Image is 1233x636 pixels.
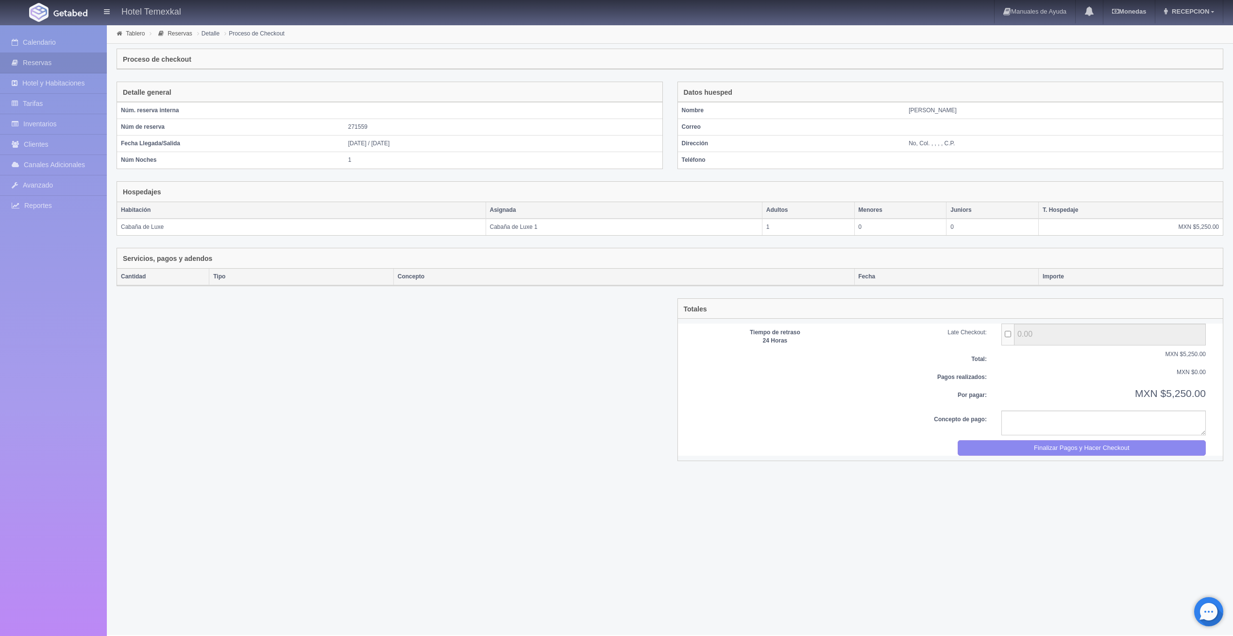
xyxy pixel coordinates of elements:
[750,329,800,344] b: Tiempo de retraso 24 Horas
[684,89,732,96] h4: Datos huesped
[1169,8,1209,15] span: RECEPCION
[1005,331,1011,337] input: ...
[168,30,192,37] a: Reservas
[344,136,662,152] td: [DATE] / [DATE]
[854,219,946,235] td: 0
[222,29,287,38] li: Proceso de Checkout
[123,89,171,96] h4: Detalle general
[958,440,1206,456] button: Finalizar Pagos y Hacer Checkout
[123,255,212,262] h4: Servicios, pagos y adendos
[1039,219,1223,235] td: MXN $5,250.00
[937,374,987,380] b: Pagos realizados:
[684,306,707,313] h4: Totales
[195,29,222,38] li: Detalle
[946,219,1039,235] td: 0
[344,119,662,136] td: 271559
[678,136,905,152] th: Dirección
[854,202,946,219] th: Menores
[1039,202,1223,219] th: T. Hospedaje
[678,103,905,119] th: Nombre
[958,392,987,398] b: Por pagar:
[934,416,987,423] b: Concepto de pago:
[53,9,87,17] img: Getabed
[762,219,854,235] td: 1
[1014,324,1206,345] input: ...
[126,30,145,37] a: Tablero
[994,386,1213,400] div: MXN $5,250.00
[121,5,181,17] h4: Hotel Temexkal
[117,269,209,285] th: Cantidad
[971,356,987,362] b: Total:
[486,202,762,219] th: Asignada
[123,189,161,196] h4: Hospedajes
[1112,8,1146,15] b: Monedas
[393,269,854,285] th: Concepto
[678,119,905,136] th: Correo
[117,219,486,235] td: Cabaña de Luxe
[762,202,854,219] th: Adultos
[117,202,486,219] th: Habitación
[29,3,49,22] img: Getabed
[905,136,1223,152] td: No, Col. , , , , C.P.
[117,103,344,119] th: Núm. reserva interna
[994,368,1213,377] div: MXN $0.00
[862,328,994,337] div: Late Checkout:
[905,103,1223,119] td: [PERSON_NAME]
[994,350,1213,359] div: MXN $5,250.00
[678,152,905,169] th: Teléfono
[344,152,662,169] td: 1
[854,269,1039,285] th: Fecha
[946,202,1039,219] th: Juniors
[117,119,344,136] th: Núm de reserva
[209,269,394,285] th: Tipo
[1039,269,1223,285] th: Importe
[117,136,344,152] th: Fecha Llegada/Salida
[486,219,762,235] td: Cabaña de Luxe 1
[117,152,344,169] th: Núm Noches
[123,56,191,63] h4: Proceso de checkout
